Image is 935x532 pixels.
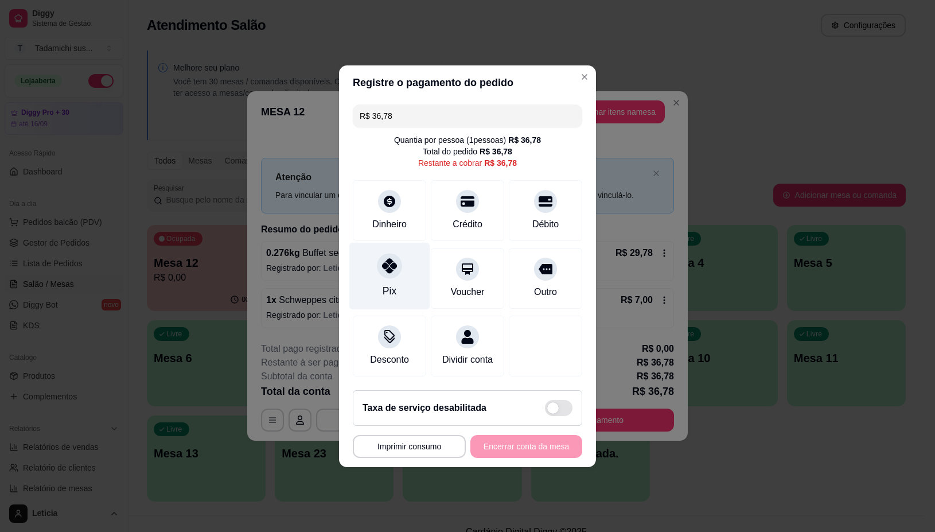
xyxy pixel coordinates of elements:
[442,353,493,367] div: Dividir conta
[575,68,594,86] button: Close
[453,218,482,231] div: Crédito
[360,104,575,127] input: Ex.: hambúrguer de cordeiro
[508,134,541,146] div: R$ 36,78
[372,218,407,231] div: Dinheiro
[370,353,409,367] div: Desconto
[339,65,596,100] header: Registre o pagamento do pedido
[423,146,512,157] div: Total do pedido
[363,401,486,415] h2: Taxa de serviço desabilitada
[484,157,517,169] div: R$ 36,78
[394,134,541,146] div: Quantia por pessoa ( 1 pessoas)
[383,284,396,298] div: Pix
[353,435,466,458] button: Imprimir consumo
[480,146,512,157] div: R$ 36,78
[451,285,485,299] div: Voucher
[418,157,517,169] div: Restante a cobrar
[534,285,557,299] div: Outro
[532,218,559,231] div: Débito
